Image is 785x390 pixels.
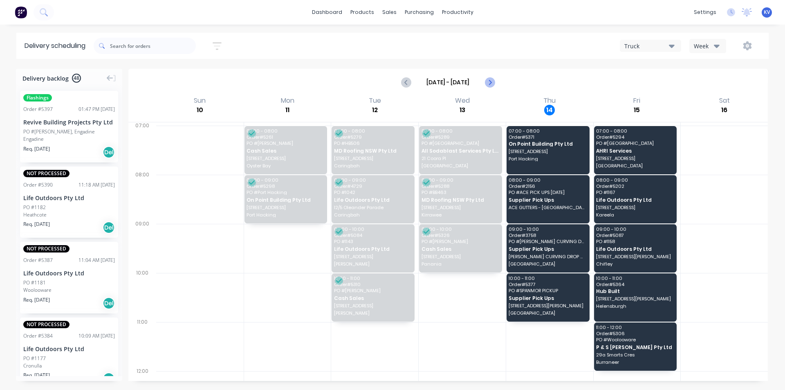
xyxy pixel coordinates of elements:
span: PO # 1042 [334,190,412,195]
div: Cronulla [23,362,115,370]
span: [GEOGRAPHIC_DATA] [596,163,674,168]
div: Truck [624,42,669,50]
span: PO # [PERSON_NAME] [422,239,499,244]
span: Order # 5084 [334,233,412,238]
div: Fri [631,97,643,105]
span: PO # ACE PICK UPS [DATE] [509,190,586,195]
span: 09:00 - 10:00 [596,227,674,232]
span: Life Outdoors Pty Ltd [334,197,412,203]
span: ACE GUTTERS - [GEOGRAPHIC_DATA] [509,205,586,210]
div: Heathcote [23,211,115,219]
span: PO # Port Hacking [247,190,324,195]
span: 11:00 - 12:00 [596,325,674,330]
span: Caringbah [334,212,412,217]
span: [STREET_ADDRESS] [334,156,412,161]
span: 08:00 - 09:00 [422,178,499,183]
span: 09:00 - 10:00 [422,227,499,232]
span: On Point Building Pty Ltd [247,197,324,203]
span: Order # 5288 [422,184,499,189]
div: Life Outdoors Pty Ltd [23,345,115,353]
span: 08:00 - 09:00 [596,178,674,183]
span: NOT PROCESSED [23,170,70,177]
span: 07:00 - 08:00 [334,128,412,133]
span: 07:00 - 08:00 [422,128,499,133]
span: 07:00 - 08:00 [596,128,674,133]
div: sales [378,6,401,18]
span: Caringbah [334,163,412,168]
div: 08:00 [128,170,156,219]
img: Factory [15,6,27,18]
div: Order # 5384 [23,332,53,340]
span: Burraneer [596,360,674,365]
div: 14 [544,105,555,115]
span: PO # [PERSON_NAME] [334,288,412,293]
span: Helensburgh [596,304,674,309]
span: 09:00 - 10:00 [509,227,586,232]
span: 29a Smarts Cres [596,352,674,357]
span: 10:00 - 11:00 [596,276,674,281]
span: PO # [PERSON_NAME] CURVING DROP OFF [509,239,586,244]
span: 08:00 - 09:00 [247,178,324,183]
span: On Point Building Pty Ltd [509,141,586,147]
span: PO # BB463 [422,190,499,195]
span: Flashings [23,94,52,101]
div: 15 [632,105,642,115]
span: Order # 5377 [509,282,586,287]
span: Order # 5306 [596,331,674,336]
span: Order # 5261 [247,135,324,140]
div: PO #[PERSON_NAME], Engadine [23,128,95,135]
div: products [346,6,378,18]
div: Mon [278,97,297,105]
span: Order # 5202 [596,184,674,189]
div: Del [103,297,115,309]
span: Order # 5298 [247,184,324,189]
div: 10:00 [128,268,156,317]
span: PO # SPANMOR PICKUP [509,288,586,293]
div: 01:47 PM [DATE] [78,106,115,113]
div: Del [103,221,115,234]
span: [STREET_ADDRESS] [422,205,499,210]
div: 16 [719,105,730,115]
input: Search for orders [110,38,196,54]
a: dashboard [308,6,346,18]
span: AHRI Services [596,148,674,153]
span: P & S [PERSON_NAME] Pty Ltd [596,345,674,350]
div: PO #1181 [23,279,46,286]
div: Sun [191,97,208,105]
span: [STREET_ADDRESS] [596,205,674,210]
div: Order # 5387 [23,257,53,264]
span: 21 Coora Pl [422,156,499,161]
span: [STREET_ADDRESS] [422,254,499,259]
span: PO # 1158 [596,239,674,244]
span: 09:00 - 10:00 [334,227,412,232]
span: Order # 5364 [596,282,674,287]
button: Truck [620,40,681,52]
span: [STREET_ADDRESS][PERSON_NAME] [596,254,674,259]
span: [PERSON_NAME] [334,311,412,316]
span: Order # 2156 [509,184,586,189]
span: [STREET_ADDRESS][PERSON_NAME] [596,296,674,301]
span: Order # 5294 [596,135,674,140]
span: [STREET_ADDRESS] [334,303,412,308]
span: Order # 5289 [422,135,499,140]
div: 09:00 [128,219,156,268]
span: Req. [DATE] [23,296,50,304]
span: PO # HB506 [334,141,412,146]
span: MD Roofing NSW Pty Ltd [334,148,412,153]
button: Week [689,39,726,53]
div: Life Outdoors Pty Ltd [23,194,115,202]
span: [GEOGRAPHIC_DATA] [509,262,586,266]
span: Port Hacking [247,212,324,217]
span: Life Outdoors Pty Ltd [334,246,412,252]
div: Engadine [23,135,115,143]
span: Order # 4729 [334,184,412,189]
div: Delivery scheduling [16,33,94,59]
div: 11 [282,105,293,115]
div: PO #1177 [23,355,46,362]
div: 13 [457,105,468,115]
span: Oyster Bay [247,163,324,168]
span: [STREET_ADDRESS][PERSON_NAME] [509,303,586,308]
div: 12 [370,105,380,115]
span: PO # 1143 [334,239,412,244]
span: PO # 1167 [596,190,674,195]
